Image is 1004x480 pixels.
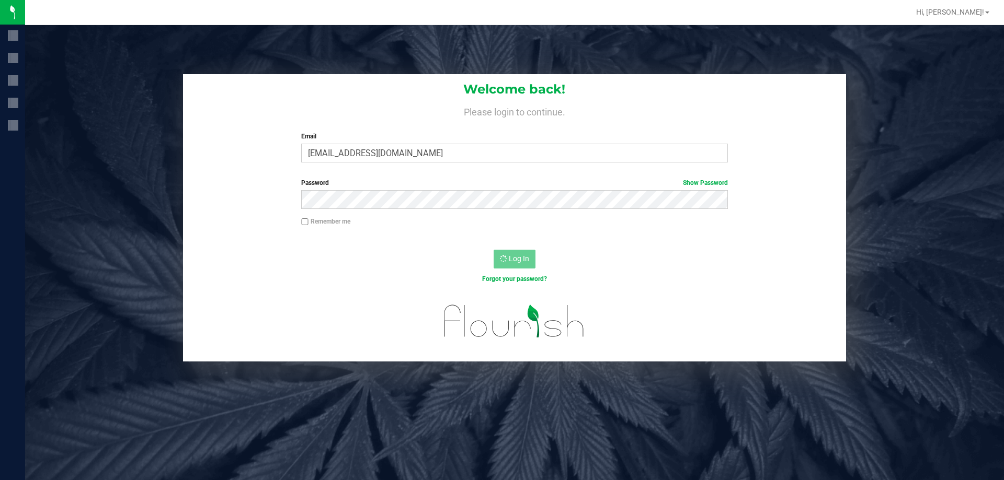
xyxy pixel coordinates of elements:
[509,254,529,263] span: Log In
[916,8,984,16] span: Hi, [PERSON_NAME]!
[301,132,727,141] label: Email
[301,217,350,226] label: Remember me
[494,250,535,268] button: Log In
[183,104,846,117] h4: Please login to continue.
[301,218,309,226] input: Remember me
[431,295,597,348] img: flourish_logo.svg
[301,179,329,186] span: Password
[683,179,728,186] a: Show Password
[183,83,846,96] h1: Welcome back!
[482,275,547,283] a: Forgot your password?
